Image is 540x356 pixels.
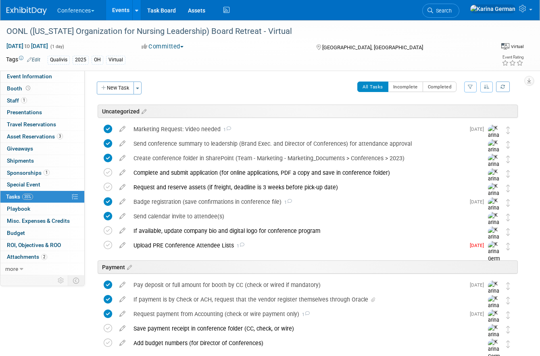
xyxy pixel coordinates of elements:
[488,154,500,182] img: Karina German
[129,122,465,136] div: Marketing Request: Video needed
[115,140,129,147] a: edit
[470,243,488,248] span: [DATE]
[129,239,465,252] div: Upload PRE Conference Attendee Lists
[24,85,32,91] span: Booth not reserved yet
[129,293,472,306] div: If payment is by Check or ACH, request that the vendor register themselves through Oracle
[0,107,84,118] a: Presentations
[422,4,459,18] a: Search
[68,275,85,286] td: Toggle Event Tabs
[0,143,84,155] a: Giveaways
[129,195,465,209] div: Badge registration (save confirmations in conference file)
[0,263,84,275] a: more
[0,179,84,191] a: Special Event
[7,109,42,115] span: Presentations
[27,57,40,63] a: Edit
[7,230,25,236] span: Budget
[0,251,84,263] a: Attachments2
[501,43,509,50] img: Format-Virtual.png
[41,254,47,260] span: 2
[488,125,500,153] img: Karina German
[433,8,452,14] span: Search
[0,203,84,215] a: Playbook
[7,218,70,224] span: Misc. Expenses & Credits
[7,170,50,176] span: Sponsorships
[7,133,63,140] span: Asset Reservations
[470,126,488,132] span: [DATE]
[129,151,472,165] div: Create conference folder in SharePoint (Team - Marketing - Marketing_Documents > Conferences > 2023)
[97,82,134,94] button: New Task
[299,312,310,317] span: 1
[0,83,84,94] a: Booth
[0,119,84,130] a: Travel Reservations
[125,263,132,271] a: Edit sections
[115,339,129,347] a: edit
[506,297,510,304] i: Move task
[488,197,500,226] img: Karina German
[7,253,47,260] span: Attachments
[6,42,48,50] span: [DATE] [DATE]
[506,199,510,207] i: Move task
[506,155,510,163] i: Move task
[506,184,510,192] i: Move task
[506,170,510,178] i: Move task
[488,183,500,212] img: Karina German
[488,139,500,168] img: Karina German
[488,241,500,270] img: Karina German
[57,133,63,139] span: 3
[129,278,465,292] div: Pay deposit or full amount for booth by CC (check or wired if mandatory)
[506,326,510,333] i: Move task
[388,82,423,92] button: Incomplete
[50,44,64,49] span: (1 day)
[5,266,18,272] span: more
[23,43,31,49] span: to
[4,24,480,39] div: OONL ([US_STATE] Organization for Nursing Leadership) Board Retreat - Virtual
[106,56,125,64] div: Virtual
[7,97,27,104] span: Staff
[7,145,33,152] span: Giveaways
[357,82,388,92] button: All Tasks
[139,42,187,51] button: Committed
[129,166,472,180] div: Complete and submit application (for online applications, PDF a copy and save in conference folder)
[0,71,84,82] a: Event Information
[506,311,510,319] i: Move task
[506,340,510,348] i: Move task
[21,97,27,103] span: 1
[0,95,84,107] a: Staff1
[115,155,129,162] a: edit
[115,325,129,332] a: edit
[502,55,523,59] div: Event Rating
[98,260,518,274] div: Payment
[115,242,129,249] a: edit
[488,281,500,309] img: Karina German
[488,168,500,197] img: Karina German
[506,141,510,149] i: Move task
[470,311,488,317] span: [DATE]
[281,200,292,205] span: 1
[470,282,488,288] span: [DATE]
[73,56,89,64] div: 2025
[511,44,524,50] div: Virtual
[7,73,52,80] span: Event Information
[7,181,40,188] span: Special Event
[129,336,472,350] div: Add budget numbers (for Director of Conferences)
[506,214,510,221] i: Move task
[221,127,231,132] span: 1
[496,82,510,92] a: Refresh
[488,226,500,255] img: Karina German
[48,56,70,64] div: Qualivis
[129,224,472,238] div: If available, update company bio and digital logo for conference program
[7,242,61,248] span: ROI, Objectives & ROO
[7,85,32,92] span: Booth
[129,307,465,321] div: Request payment from Accounting (check or wire payment only)
[0,131,84,142] a: Asset Reservations3
[488,295,500,324] img: Karina German
[0,167,84,179] a: Sponsorships1
[0,155,84,167] a: Shipments
[488,212,500,241] img: Karina German
[501,42,524,50] div: Event Format
[92,56,103,64] div: OH
[115,169,129,176] a: edit
[98,105,518,118] div: Uncategorized
[115,310,129,318] a: edit
[44,170,50,176] span: 1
